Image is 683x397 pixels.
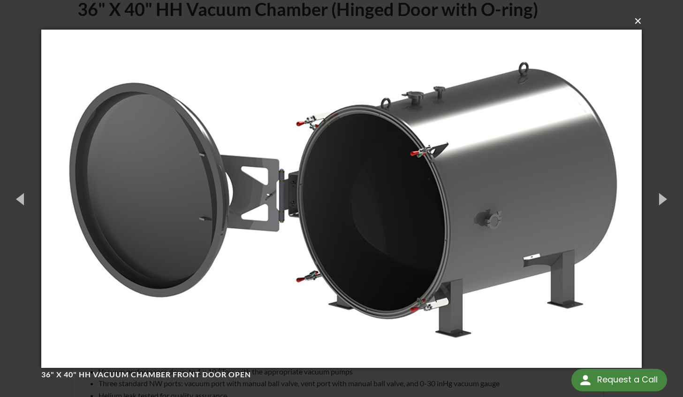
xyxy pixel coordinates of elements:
[597,369,658,390] div: Request a Call
[44,11,645,31] button: ×
[41,370,625,380] h4: 36" X 40" HH VACUUM CHAMBER front door open
[641,173,683,225] button: Next (Right arrow key)
[578,373,593,388] img: round button
[41,11,642,387] img: 36" X 40" HH VACUUM CHAMBER front door open
[571,369,667,391] div: Request a Call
